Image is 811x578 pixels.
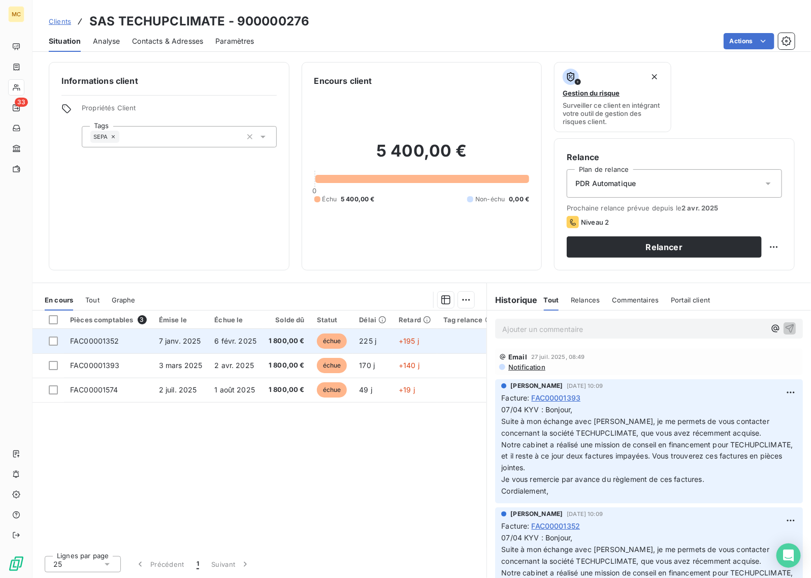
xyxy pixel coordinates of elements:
[567,204,782,212] span: Prochaine relance prévue depuis le
[112,296,136,304] span: Graphe
[82,104,277,118] span: Propriétés Client
[501,545,771,565] span: Suite à mon échange avec [PERSON_NAME], je me permets de vous contacter concernant la société TEC...
[581,218,609,226] span: Niveau 2
[49,36,81,46] span: Situation
[531,392,580,403] span: FAC00001393
[269,316,305,324] div: Solde dû
[129,554,190,575] button: Précédent
[487,294,538,306] h6: Historique
[501,440,795,472] span: Notre cabinet a réalisé une mission de conseil en financement pour TECHUPCLIMATE, et il reste à c...
[399,361,419,370] span: +140 j
[49,17,71,25] span: Clients
[322,195,337,204] span: Échu
[507,363,545,371] span: Notification
[93,134,108,140] span: SEPA
[359,385,372,394] span: 49 j
[45,296,73,304] span: En cours
[510,509,563,519] span: [PERSON_NAME]
[269,385,305,395] span: 1 800,00 €
[399,385,415,394] span: +19 j
[119,132,127,141] input: Ajouter une valeur
[53,559,62,569] span: 25
[531,354,585,360] span: 27 juil. 2025, 08:49
[567,383,603,389] span: [DATE] 10:09
[159,361,203,370] span: 3 mars 2025
[314,141,530,171] h2: 5 400,00 €
[70,337,119,345] span: FAC00001352
[8,100,24,116] a: 33
[567,151,782,163] h6: Relance
[317,358,347,373] span: échue
[612,296,659,304] span: Commentaires
[159,316,203,324] div: Émise le
[510,381,563,390] span: [PERSON_NAME]
[776,543,801,568] div: Open Intercom Messenger
[501,521,529,531] span: Facture :
[544,296,559,304] span: Tout
[501,475,704,483] span: Je vous remercie par avance du règlement de ces factures.
[501,392,529,403] span: Facture :
[443,316,493,324] div: Tag relance
[567,511,603,517] span: [DATE] 10:09
[501,533,572,542] span: 07/04 KYV : Bonjour,
[563,101,663,126] span: Surveiller ce client en intégrant votre outil de gestion des risques client.
[313,187,317,195] span: 0
[554,62,671,132] button: Gestion du risqueSurveiller ce client en intégrant votre outil de gestion des risques client.
[359,337,376,345] span: 225 j
[724,33,774,49] button: Actions
[8,556,24,572] img: Logo LeanPay
[567,236,762,258] button: Relancer
[571,296,600,304] span: Relances
[70,385,118,394] span: FAC00001574
[269,336,305,346] span: 1 800,00 €
[317,382,347,398] span: échue
[501,486,548,495] span: Cordialement,
[93,36,120,46] span: Analyse
[671,296,710,304] span: Portail client
[508,353,527,361] span: Email
[475,195,505,204] span: Non-échu
[49,16,71,26] a: Clients
[8,6,24,22] div: MC
[205,554,256,575] button: Suivant
[341,195,375,204] span: 5 400,00 €
[15,98,28,107] span: 33
[317,316,347,324] div: Statut
[214,337,256,345] span: 6 févr. 2025
[501,405,572,414] span: 07/04 KYV : Bonjour,
[501,417,771,437] span: Suite à mon échange avec [PERSON_NAME], je me permets de vous contacter concernant la société TEC...
[190,554,205,575] button: 1
[197,559,199,569] span: 1
[359,361,375,370] span: 170 j
[215,36,254,46] span: Paramètres
[214,361,254,370] span: 2 avr. 2025
[85,296,100,304] span: Tout
[563,89,620,97] span: Gestion du risque
[359,316,386,324] div: Délai
[70,315,147,324] div: Pièces comptables
[138,315,147,324] span: 3
[531,521,580,531] span: FAC00001352
[89,12,309,31] h3: SAS TECHUPCLIMATE - 900000276
[214,316,256,324] div: Échue le
[214,385,255,394] span: 1 août 2025
[317,333,347,349] span: échue
[509,195,529,204] span: 0,00 €
[399,316,431,324] div: Retard
[70,361,120,370] span: FAC00001393
[399,337,419,345] span: +195 j
[269,360,305,371] span: 1 800,00 €
[314,75,372,87] h6: Encours client
[159,385,197,394] span: 2 juil. 2025
[159,337,201,345] span: 7 janv. 2025
[575,178,636,189] span: PDR Automatique
[61,75,277,87] h6: Informations client
[682,204,719,212] span: 2 avr. 2025
[132,36,203,46] span: Contacts & Adresses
